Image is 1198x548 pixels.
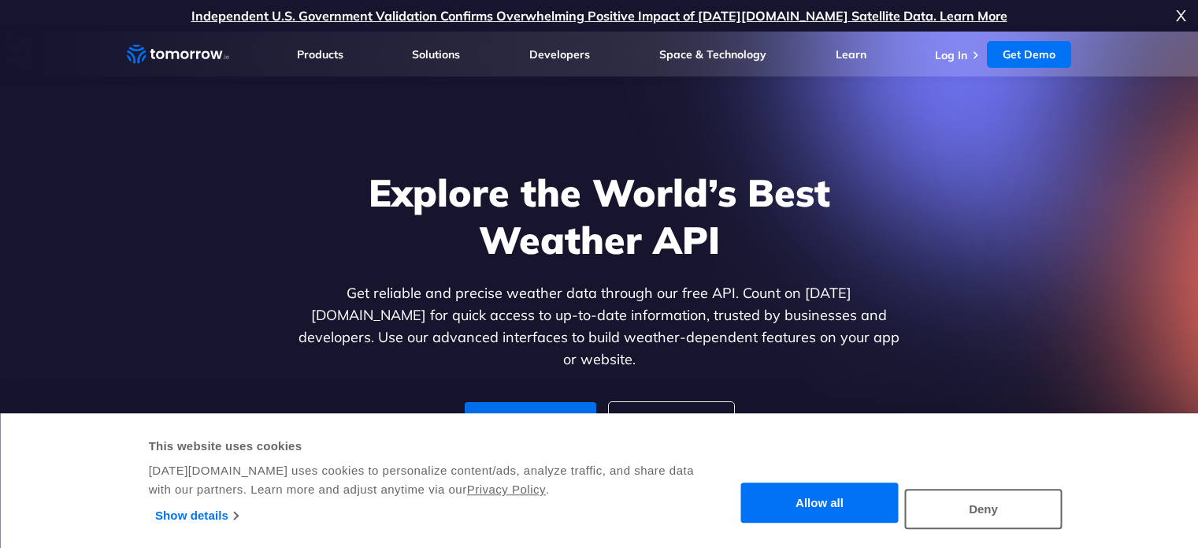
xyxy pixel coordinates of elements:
a: Independent U.S. Government Validation Confirms Overwhelming Positive Impact of [DATE][DOMAIN_NAM... [191,8,1007,24]
a: Home link [127,43,229,66]
a: For Developers [465,402,596,442]
a: Space & Technology [659,47,766,62]
a: Developers [529,47,590,62]
a: Privacy Policy [467,483,546,496]
a: Products [297,47,343,62]
button: Allow all [741,483,899,524]
a: For Enterprise [609,402,734,442]
a: Log In [935,48,967,62]
p: Get reliable and precise weather data through our free API. Count on [DATE][DOMAIN_NAME] for quic... [295,282,903,371]
a: Get Demo [987,41,1071,68]
div: [DATE][DOMAIN_NAME] uses cookies to personalize content/ads, analyze traffic, and share data with... [149,461,696,499]
a: Learn [836,47,866,62]
button: Deny [905,489,1063,529]
a: Show details [155,504,238,527]
div: This website uses cookies [149,437,696,456]
h1: Explore the World’s Best Weather API [295,169,903,263]
a: Solutions [412,47,460,62]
